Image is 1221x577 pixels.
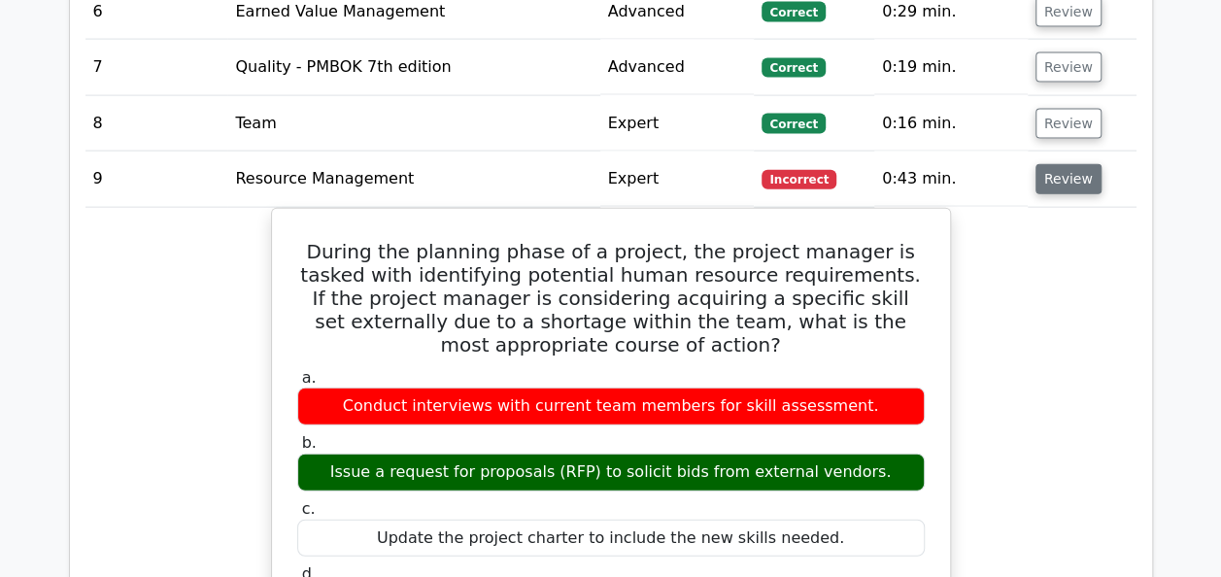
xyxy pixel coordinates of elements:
td: Resource Management [227,152,599,207]
td: 0:43 min. [874,152,1028,207]
td: 7 [85,40,228,95]
div: Conduct interviews with current team members for skill assessment. [297,388,925,425]
td: Expert [600,152,755,207]
span: b. [302,433,317,452]
span: Incorrect [762,170,836,189]
td: Team [227,96,599,152]
span: c. [302,499,316,518]
span: a. [302,368,317,387]
span: Correct [762,2,825,21]
td: 8 [85,96,228,152]
button: Review [1035,164,1102,194]
td: 9 [85,152,228,207]
button: Review [1035,52,1102,83]
span: Correct [762,114,825,133]
h5: During the planning phase of a project, the project manager is tasked with identifying potential ... [295,240,927,356]
td: Quality - PMBOK 7th edition [227,40,599,95]
td: 0:16 min. [874,96,1028,152]
div: Update the project charter to include the new skills needed. [297,520,925,558]
td: Expert [600,96,755,152]
div: Issue a request for proposals (RFP) to solicit bids from external vendors. [297,454,925,492]
button: Review [1035,109,1102,139]
td: 0:19 min. [874,40,1028,95]
span: Correct [762,58,825,78]
td: Advanced [600,40,755,95]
